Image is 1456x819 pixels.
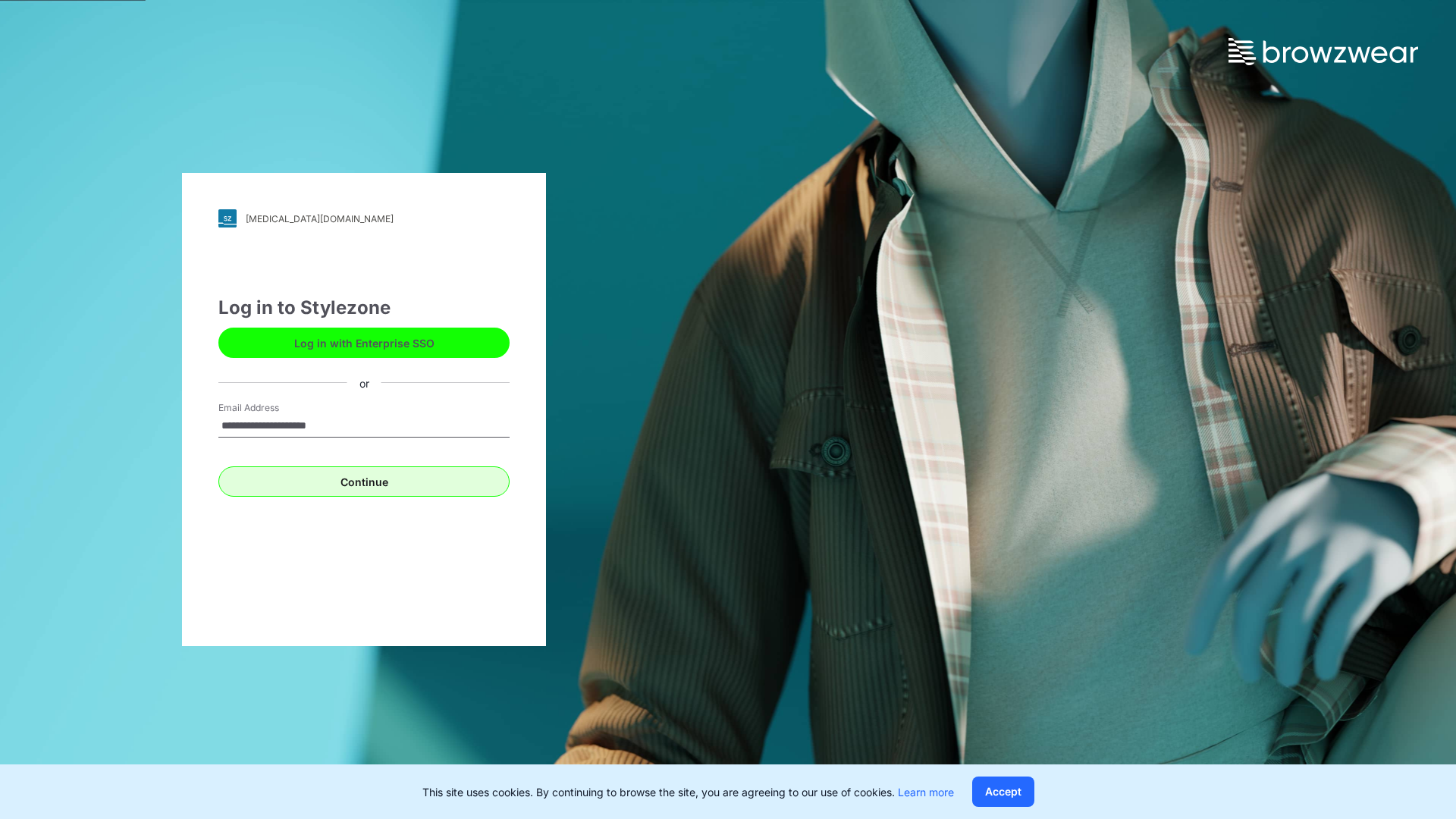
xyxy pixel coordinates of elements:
div: or [347,375,381,391]
img: browzwear-logo.73288ffb.svg [1228,38,1418,65]
img: svg+xml;base64,PHN2ZyB3aWR0aD0iMjgiIGhlaWdodD0iMjgiIHZpZXdCb3g9IjAgMCAyOCAyOCIgZmlsbD0ibm9uZSIgeG... [218,209,237,227]
button: Log in with Enterprise SSO [218,328,510,358]
button: Continue [218,466,510,497]
label: Email Address [218,401,325,415]
button: Accept [972,777,1034,807]
div: Log in to Stylezone [218,294,510,322]
p: This site uses cookies. By continuing to browse the site, you are agreeing to our use of cookies. [422,784,954,800]
div: [MEDICAL_DATA][DOMAIN_NAME] [246,213,394,224]
a: [MEDICAL_DATA][DOMAIN_NAME] [218,209,510,227]
a: Learn more [898,786,954,799]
